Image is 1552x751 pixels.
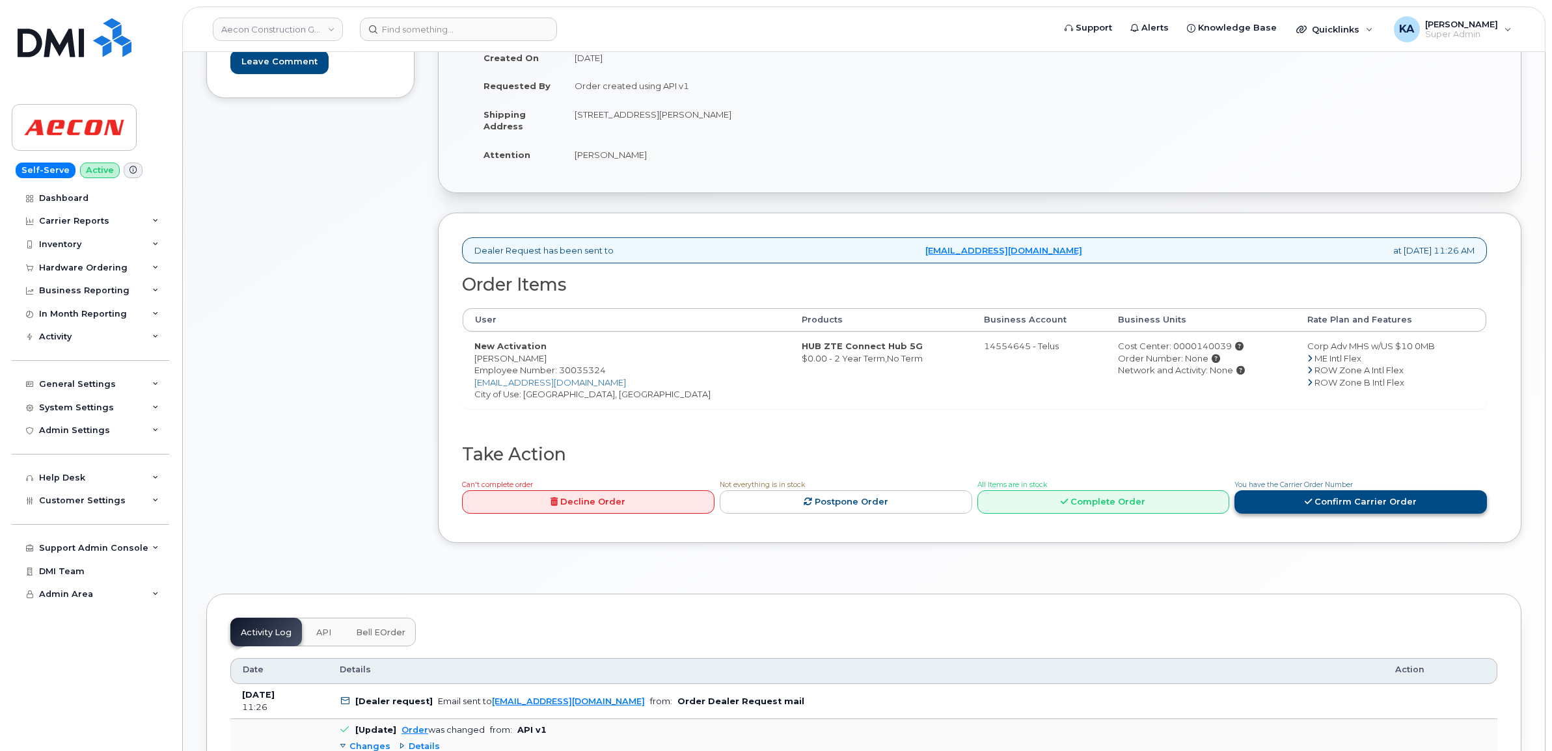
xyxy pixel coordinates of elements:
div: 11:26 [242,702,316,713]
div: Karla Adams [1385,16,1521,42]
th: Action [1383,658,1497,684]
a: Decline Order [462,490,715,514]
span: ROW Zone B Intl Flex [1314,377,1404,388]
td: Corp Adv MHS w/US $10 0MB [1296,332,1486,408]
td: Order created using API v1 [563,72,970,100]
div: was changed [402,725,485,735]
span: You have the Carrier Order Number [1234,481,1353,489]
td: 14554645 - Telus [972,332,1106,408]
span: Details [340,664,371,676]
strong: Shipping Address [483,109,526,132]
a: Complete Order [977,490,1230,514]
th: User [463,308,790,332]
span: Bell eOrder [356,627,405,638]
th: Rate Plan and Features [1296,308,1486,332]
strong: Created On [483,53,539,63]
div: Quicklinks [1287,16,1382,42]
span: Alerts [1141,21,1169,34]
td: [STREET_ADDRESS][PERSON_NAME] [563,100,970,140]
span: Support [1076,21,1112,34]
span: Knowledge Base [1198,21,1277,34]
div: Dealer Request has been sent to at [DATE] 11:26 AM [462,237,1487,264]
a: Support [1055,15,1121,41]
span: All Items are in stock [977,481,1047,489]
div: Email sent to [438,696,645,706]
input: Find something... [360,18,557,41]
a: Order [402,725,428,735]
strong: Attention [483,150,530,160]
b: [Dealer request] [355,696,433,706]
span: Quicklinks [1312,24,1359,34]
div: Cost Center: 0000140039 [1118,340,1284,352]
td: [PERSON_NAME] City of Use: [GEOGRAPHIC_DATA], [GEOGRAPHIC_DATA] [463,332,790,408]
span: Date [243,664,264,676]
span: from: [490,725,512,735]
h2: Take Action [462,445,1487,464]
strong: Requested By [483,81,551,91]
a: Knowledge Base [1178,15,1286,41]
span: API [316,627,331,638]
span: KA [1399,21,1414,37]
h2: Order Items [462,275,1487,295]
b: [DATE] [242,690,275,700]
th: Products [790,308,972,332]
strong: HUB ZTE Connect Hub 5G [802,341,923,351]
b: [Update] [355,725,396,735]
div: Network and Activity: None [1118,364,1284,376]
a: [EMAIL_ADDRESS][DOMAIN_NAME] [925,244,1082,257]
span: Not everything is in stock [720,481,805,489]
span: from: [650,696,672,706]
a: Postpone Order [720,490,972,514]
span: ROW Zone A Intl Flex [1314,365,1404,375]
td: [PERSON_NAME] [563,140,970,169]
span: [PERSON_NAME] [1425,19,1498,29]
td: $0.00 - 2 Year Term,No Term [790,332,972,408]
strong: New Activation [474,341,547,351]
span: Employee Number: 30035324 [474,365,606,375]
a: [EMAIL_ADDRESS][DOMAIN_NAME] [474,377,626,388]
td: [DATE] [563,44,970,72]
span: Super Admin [1425,29,1498,40]
span: ME Intl Flex [1314,353,1361,363]
b: API v1 [517,725,547,735]
b: Order Dealer Request mail [677,696,804,706]
th: Business Units [1106,308,1296,332]
th: Business Account [972,308,1106,332]
a: [EMAIL_ADDRESS][DOMAIN_NAME] [492,696,645,706]
div: Order Number: None [1118,352,1284,365]
a: Confirm Carrier Order [1234,490,1487,514]
a: Alerts [1121,15,1178,41]
input: Leave Comment [230,50,329,74]
a: Aecon Construction Group Inc [213,18,343,41]
span: Can't complete order [462,481,533,489]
